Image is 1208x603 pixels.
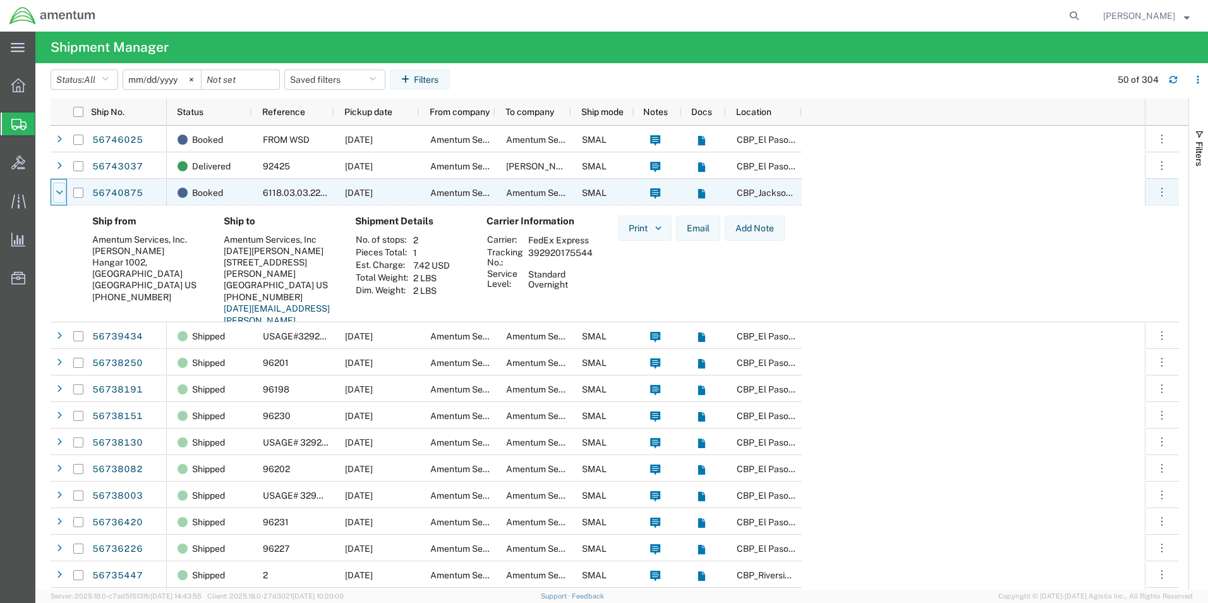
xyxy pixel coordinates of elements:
span: SMAL [582,570,607,580]
span: ADRIAN RODRIGUEZ, JR [1103,9,1175,23]
span: 96231 [263,517,289,527]
span: Shipped [192,456,225,482]
span: SMAL [582,544,607,554]
div: Hangar 1002, [GEOGRAPHIC_DATA] [92,257,203,279]
span: Server: 2025.18.0-c7ad5f513fb [51,592,202,600]
span: Client: 2025.18.0-27d3021 [207,592,344,600]
span: CBP_El Paso, TX_ELP [737,358,883,368]
div: [PHONE_NUMBER] [92,291,203,303]
div: Amentum Services, Inc. [92,234,203,245]
span: Shipped [192,429,225,456]
span: Amentum Services, Inc [506,358,599,368]
th: Service Level: [486,268,524,291]
span: Docs [691,107,712,117]
span: SMAL [582,161,607,171]
div: [PHONE_NUMBER] [224,291,335,303]
span: Filters [1194,142,1204,166]
td: 7.42 USD [409,259,454,272]
div: 50 of 304 [1118,73,1159,87]
a: 56740875 [92,183,143,204]
img: logo [9,6,96,25]
span: 96230 [263,411,291,421]
a: 56738003 [92,486,143,506]
span: 09/05/2025 [345,544,373,554]
span: SMAL [582,384,607,394]
span: Amentum Services, Inc [506,490,599,501]
span: Amentum Services, Inc. [430,570,525,580]
th: Carrier: [486,234,524,247]
span: 09/05/2025 [345,437,373,448]
input: Not set [202,70,279,89]
span: Amentum Services, Inc [506,464,599,474]
span: Amentum Services, Inc. [430,161,525,171]
span: Amentum Services, Inc. [430,464,525,474]
a: 56736420 [92,513,143,533]
span: Amentum Services, Inc [506,517,599,527]
th: Pieces Total: [355,247,409,259]
span: Delivered [192,153,231,180]
h4: Shipment Details [355,216,466,227]
span: 96202 [263,464,290,474]
span: Amentum Services, Inc [506,437,599,448]
span: Shipped [192,535,225,562]
span: 09/05/2025 [345,490,373,501]
h4: Shipment Manager [51,32,169,63]
span: Amentum Services, Inc [506,544,599,554]
button: Filters [390,70,450,90]
span: Todd Brattmiller Isac Moreno [506,161,652,171]
button: Saved filters [284,70,385,90]
span: USAGE# 329200 / 329093 [263,437,373,448]
span: SMAL [582,517,607,527]
a: 56743037 [92,157,143,177]
span: Amentum Services, Inc. [430,544,525,554]
button: [PERSON_NAME] [1102,8,1190,23]
span: Amentum Services, Inc [506,384,599,394]
td: 2 [409,234,454,247]
span: Status [177,107,203,117]
span: Amentum Services, Inc. [430,358,525,368]
span: Amentum Services, Inc [506,570,599,580]
span: 96201 [263,358,289,368]
span: SMAL [582,188,607,198]
span: CBP_El Paso, TX_NLS_EFO [737,135,883,145]
a: 56736226 [92,539,143,559]
span: CBP_El Paso, TX_ELP [737,544,883,554]
a: 56738151 [92,406,143,427]
a: 56735447 [92,566,143,586]
span: 09/05/2025 [345,384,373,394]
span: From company [430,107,490,117]
span: 96198 [263,384,289,394]
span: Amentum Services, Inc. [430,490,525,501]
span: CBP_El Paso, TX_ELP [737,490,883,501]
span: To company [505,107,554,117]
td: 2 LBS [409,272,454,284]
span: Booked [192,180,223,206]
td: FedEx Express [524,234,597,247]
span: Amentum Services, Inc [506,331,599,341]
span: SMAL [582,411,607,421]
div: [STREET_ADDRESS][PERSON_NAME] [224,257,335,279]
span: Ship No. [91,107,124,117]
span: Amentum Services, Inc. [430,188,525,198]
span: Amentum Services, Inc. [430,384,525,394]
span: Shipped [192,482,225,509]
span: CBP_El Paso, TX_ELP [737,464,883,474]
span: Shipped [192,350,225,376]
span: Notes [643,107,668,117]
span: Shipped [192,562,225,588]
span: USAGE# 329062 [263,490,333,501]
span: USAGE#329255 [263,331,331,341]
a: [DATE][EMAIL_ADDRESS][PERSON_NAME][DOMAIN_NAME] [224,303,330,338]
span: Shipped [192,323,225,350]
a: 56746025 [92,130,143,150]
span: CBP_Riverside, CA_WRS [737,570,889,580]
span: 2 [263,570,268,580]
span: [DATE] 10:20:09 [293,592,344,600]
a: 56738250 [92,353,143,374]
span: Amentum Services Inc [430,135,521,145]
h4: Carrier Information [486,216,588,227]
span: Amentum Services, Inc. [430,331,525,341]
th: Total Weight: [355,272,409,284]
span: All [84,75,95,85]
a: 56738082 [92,460,143,480]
